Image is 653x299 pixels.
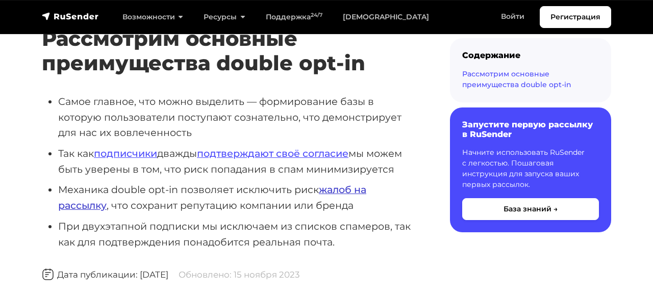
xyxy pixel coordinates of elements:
[462,119,599,139] h6: Запустите первую рассылку в RuSender
[540,6,611,28] a: Регистрация
[42,269,168,280] span: Дата публикации: [DATE]
[42,11,99,21] img: RuSender
[197,147,348,159] a: подтверждают своё согласие
[462,147,599,190] p: Начните использовать RuSender с легкостью. Пошаговая инструкция для запуска ваших первых рассылок.
[58,146,417,177] li: Так как дважды мы можем быть уверены в том, что риск попадания в спам минимизируется
[462,50,599,60] div: Содержание
[179,269,299,280] span: Обновлено: 15 ноября 2023
[193,7,255,28] a: Ресурсы
[462,69,571,89] a: Рассмотрим основные преимущества double opt-in
[94,147,157,159] a: подписчики
[450,107,611,232] a: Запустите первую рассылку в RuSender Начните использовать RuSender с легкостью. Пошаговая инструк...
[491,6,535,27] a: Войти
[42,268,54,281] img: Дата публикации
[333,7,439,28] a: [DEMOGRAPHIC_DATA]
[311,12,322,18] sup: 24/7
[256,7,333,28] a: Поддержка24/7
[58,94,417,141] li: Самое главное, что можно выделить — формирование базы в которую пользователи поступают сознательн...
[58,219,417,250] li: При двухэтапной подписки мы исключаем из списков спамеров, так как для подтверждения понадобится ...
[112,7,193,28] a: Возможности
[462,198,599,220] button: База знаний →
[58,182,417,213] li: Механика double opt-in позволяет исключить риск , что сохранит репутацию компании или бренда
